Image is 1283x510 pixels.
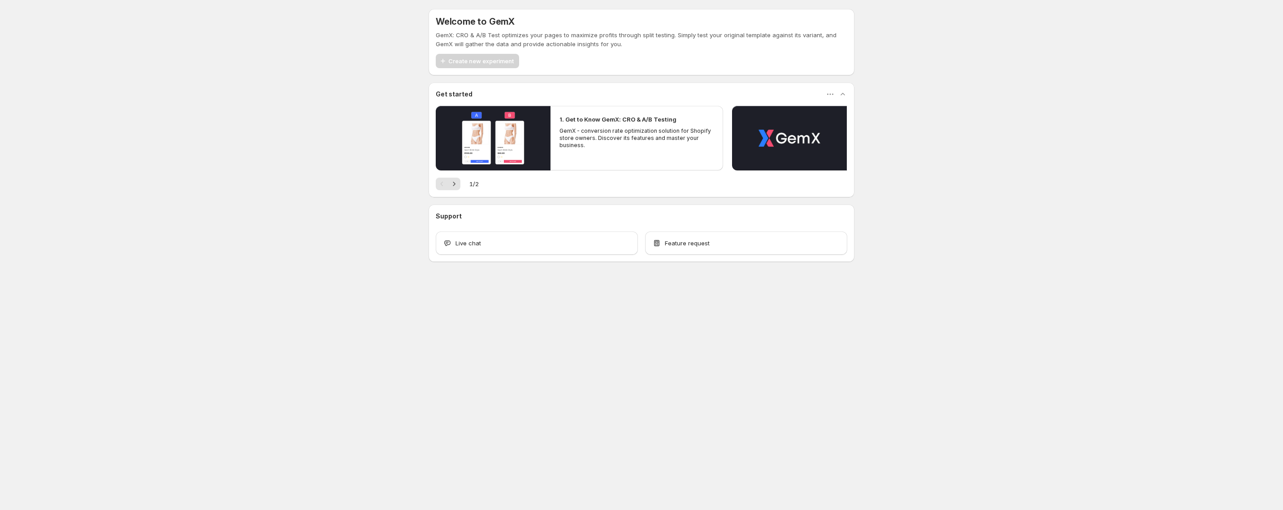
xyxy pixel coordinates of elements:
[448,178,460,190] button: Next
[436,178,460,190] nav: Pagination
[732,106,847,170] button: Play video
[559,127,714,149] p: GemX - conversion rate optimization solution for Shopify store owners. Discover its features and ...
[559,115,676,124] h2: 1. Get to Know GemX: CRO & A/B Testing
[436,31,847,48] p: GemX: CRO & A/B Test optimizes your pages to maximize profits through split testing. Simply test ...
[455,239,481,248] span: Live chat
[436,212,462,221] h3: Support
[436,106,550,170] button: Play video
[665,239,710,248] span: Feature request
[436,90,472,99] h3: Get started
[436,16,515,27] h5: Welcome to GemX
[469,179,479,188] span: 1 / 2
